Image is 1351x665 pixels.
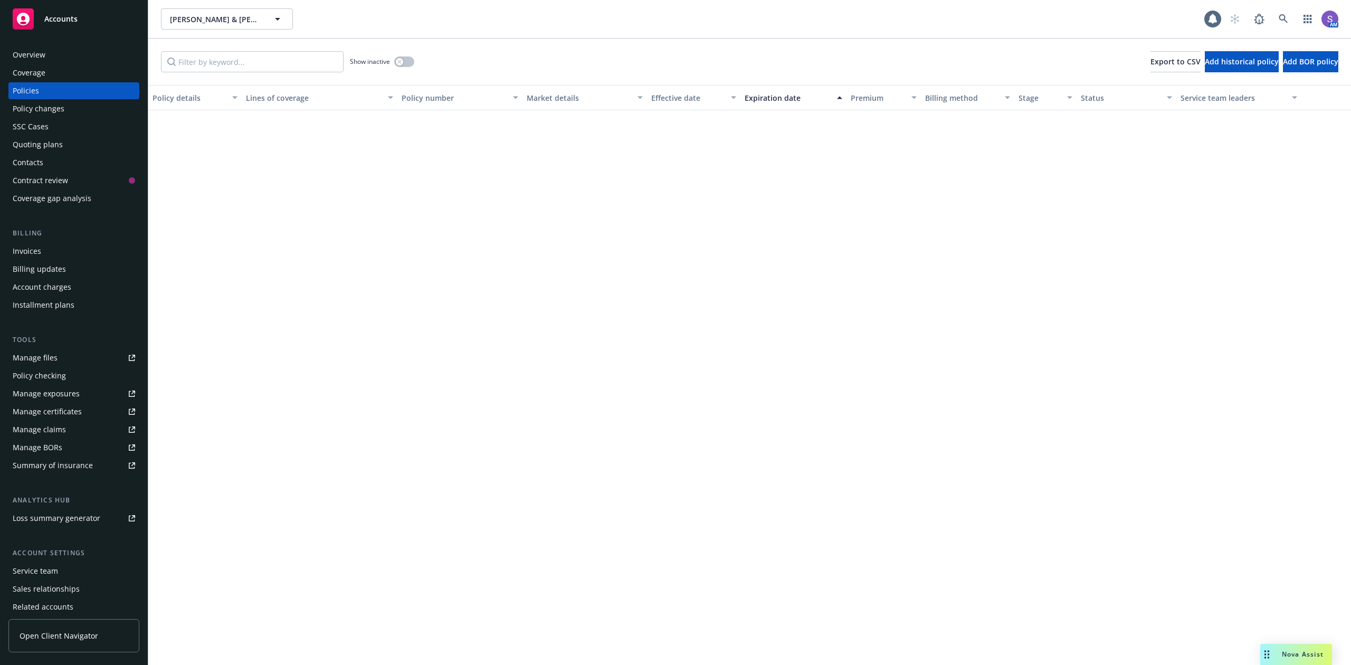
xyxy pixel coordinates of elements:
div: Status [1081,92,1160,103]
div: SSC Cases [13,118,49,135]
button: Premium [846,85,921,110]
div: Policy checking [13,367,66,384]
div: Installment plans [13,297,74,313]
a: Manage claims [8,421,139,438]
div: Quoting plans [13,136,63,153]
a: Policy checking [8,367,139,384]
div: Drag to move [1260,644,1273,665]
img: photo [1321,11,1338,27]
div: Billing [8,228,139,239]
div: Sales relationships [13,581,80,597]
div: Expiration date [745,92,831,103]
div: Coverage gap analysis [13,190,91,207]
a: Loss summary generator [8,510,139,527]
a: Accounts [8,4,139,34]
div: Policy changes [13,100,64,117]
button: Lines of coverage [242,85,397,110]
a: Service team [8,563,139,579]
div: Manage BORs [13,439,62,456]
button: Add historical policy [1205,51,1279,72]
a: Contract review [8,172,139,189]
span: Export to CSV [1150,56,1201,66]
div: Service team leaders [1181,92,1285,103]
div: Invoices [13,243,41,260]
button: Policy details [148,85,242,110]
div: Stage [1019,92,1061,103]
a: Manage certificates [8,403,139,420]
div: Market details [527,92,631,103]
button: Market details [522,85,647,110]
div: Tools [8,335,139,345]
a: Billing updates [8,261,139,278]
a: Policies [8,82,139,99]
span: Add BOR policy [1283,56,1338,66]
button: Stage [1014,85,1077,110]
div: Account charges [13,279,71,296]
button: Status [1077,85,1176,110]
a: Manage files [8,349,139,366]
input: Filter by keyword... [161,51,344,72]
span: Open Client Navigator [20,630,98,641]
div: Billing method [925,92,998,103]
div: Related accounts [13,598,73,615]
span: Show inactive [350,57,390,66]
span: Add historical policy [1205,56,1279,66]
span: Accounts [44,15,78,23]
a: Contacts [8,154,139,171]
div: Service team [13,563,58,579]
div: Effective date [651,92,725,103]
button: Effective date [647,85,740,110]
a: Coverage [8,64,139,81]
a: Account charges [8,279,139,296]
div: Lines of coverage [246,92,382,103]
a: Sales relationships [8,581,139,597]
div: Manage claims [13,421,66,438]
div: Coverage [13,64,45,81]
button: Billing method [921,85,1014,110]
div: Billing updates [13,261,66,278]
button: [PERSON_NAME] & [PERSON_NAME] [161,8,293,30]
button: Policy number [397,85,522,110]
div: Account settings [8,548,139,558]
a: Report a Bug [1249,8,1270,30]
div: Contract review [13,172,68,189]
div: Manage files [13,349,58,366]
a: Installment plans [8,297,139,313]
a: Switch app [1297,8,1318,30]
a: Policy changes [8,100,139,117]
div: Premium [851,92,906,103]
a: Coverage gap analysis [8,190,139,207]
div: Overview [13,46,45,63]
span: Nova Assist [1282,650,1324,659]
a: Search [1273,8,1294,30]
a: Overview [8,46,139,63]
div: Manage certificates [13,403,82,420]
div: Policy number [402,92,506,103]
div: Policies [13,82,39,99]
div: Summary of insurance [13,457,93,474]
button: Export to CSV [1150,51,1201,72]
div: Manage exposures [13,385,80,402]
a: Related accounts [8,598,139,615]
button: Nova Assist [1260,644,1332,665]
a: Manage exposures [8,385,139,402]
span: [PERSON_NAME] & [PERSON_NAME] [170,14,261,25]
div: Contacts [13,154,43,171]
a: Start snowing [1224,8,1245,30]
a: Manage BORs [8,439,139,456]
button: Expiration date [740,85,846,110]
button: Add BOR policy [1283,51,1338,72]
div: Analytics hub [8,495,139,506]
a: SSC Cases [8,118,139,135]
button: Service team leaders [1176,85,1301,110]
a: Quoting plans [8,136,139,153]
a: Summary of insurance [8,457,139,474]
div: Loss summary generator [13,510,100,527]
div: Policy details [153,92,226,103]
a: Invoices [8,243,139,260]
